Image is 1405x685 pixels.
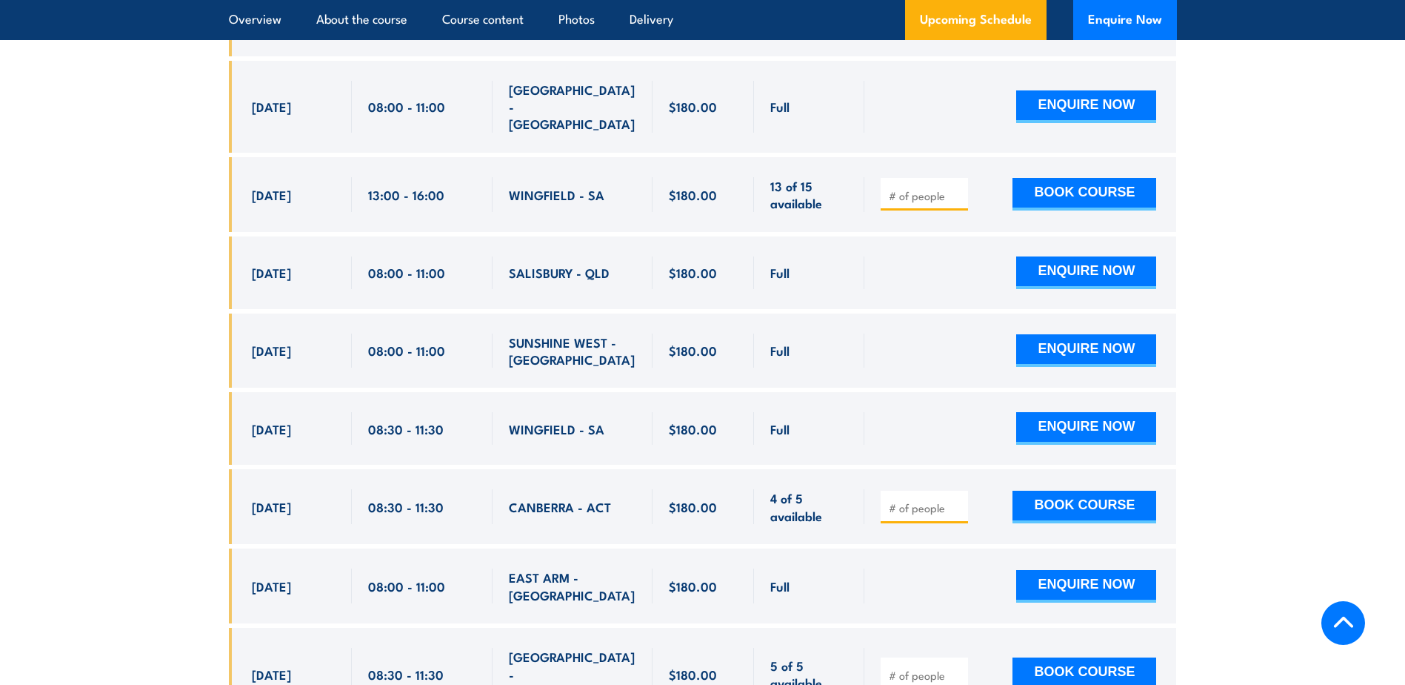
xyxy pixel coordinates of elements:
span: EAST ARM - [GEOGRAPHIC_DATA] [509,569,636,603]
input: # of people [889,668,963,683]
span: 08:30 - 11:30 [368,666,444,683]
span: SUNSHINE WEST - [GEOGRAPHIC_DATA] [509,334,636,368]
span: 13:00 - 16:00 [368,186,444,203]
button: ENQUIRE NOW [1016,257,1156,289]
span: $180.00 [669,578,717,595]
span: $180.00 [669,264,717,281]
span: [DATE] [252,420,291,437]
span: 08:30 - 11:30 [368,420,444,437]
span: Full [770,342,790,359]
input: # of people [889,500,963,515]
button: ENQUIRE NOW [1016,334,1156,367]
span: [DATE] [252,98,291,115]
span: 08:30 - 11:30 [368,498,444,515]
span: CANBERRA - ACT [509,498,611,515]
button: ENQUIRE NOW [1016,412,1156,445]
span: $180.00 [669,342,717,359]
span: [DATE] [252,264,291,281]
span: WINGFIELD - SA [509,420,604,437]
span: Full [770,420,790,437]
button: BOOK COURSE [1012,178,1156,211]
span: WINGFIELD - SA [509,186,604,203]
span: [DATE] [252,666,291,683]
span: $180.00 [669,420,717,437]
span: [DATE] [252,186,291,203]
span: 4 of 5 available [770,489,848,524]
span: 08:00 - 11:00 [368,578,445,595]
span: 08:00 - 11:00 [368,98,445,115]
span: 08:00 - 11:00 [368,342,445,359]
span: $180.00 [669,666,717,683]
span: [DATE] [252,498,291,515]
span: 08:00 - 11:00 [368,264,445,281]
button: BOOK COURSE [1012,491,1156,523]
span: $180.00 [669,498,717,515]
span: SALISBURY - QLD [509,264,610,281]
span: [DATE] [252,342,291,359]
span: $180.00 [669,98,717,115]
button: ENQUIRE NOW [1016,90,1156,123]
span: [GEOGRAPHIC_DATA] - [GEOGRAPHIC_DATA] [509,81,636,133]
span: [DATE] [252,578,291,595]
span: Full [770,98,790,115]
span: Full [770,578,790,595]
span: 13 of 15 available [770,177,848,212]
button: ENQUIRE NOW [1016,570,1156,603]
span: $180.00 [669,186,717,203]
span: Full [770,264,790,281]
input: # of people [889,188,963,203]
